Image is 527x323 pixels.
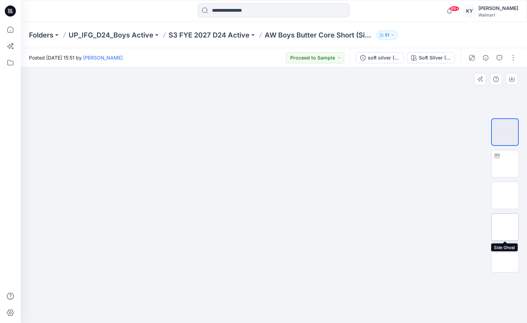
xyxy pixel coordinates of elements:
[69,30,153,40] a: UP_IFG_D24_Boys Active
[480,52,491,63] button: Details
[449,6,459,11] span: 99+
[419,54,450,62] div: Soft Silver (For TD)
[463,5,476,17] div: KY
[265,30,374,40] p: AW Boys Butter Core Short (Side Zip Pkt Option)
[478,12,518,18] div: Walmart
[169,30,250,40] a: S3 FYE 2027 D24 Active
[83,55,123,61] a: [PERSON_NAME]
[356,52,404,63] button: soft silver (For TD)
[478,4,518,12] div: [PERSON_NAME]
[376,30,398,40] button: 51
[407,52,455,63] button: Soft Silver (For TD)
[29,30,53,40] a: Folders
[368,54,399,62] div: soft silver (For TD)
[29,54,123,61] span: Posted [DATE] 15:51 by
[385,31,389,39] p: 51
